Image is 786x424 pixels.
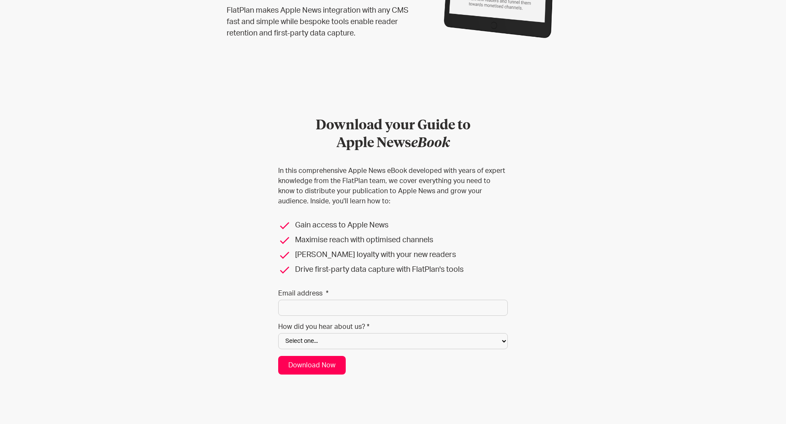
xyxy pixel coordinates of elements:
p: In this comprehensive Apple News eBook developed with years of expert knowledge from the FlatPlan... [278,166,508,206]
input: Download Now [278,356,346,375]
label: How did you hear about us? * [278,323,508,331]
h2: Download your Guide to ‍ [278,117,508,152]
label: Email address * [278,289,508,298]
form: eBook Form [278,117,508,375]
li: Drive first-party data capture with FlatPlan's tools [278,264,508,276]
li: [PERSON_NAME] loyalty with your new readers [278,249,508,261]
li: Gain access to Apple News [278,220,508,231]
em: eBook [411,137,450,150]
li: Maximise reach with optimised channels [278,235,508,246]
span: Apple News [336,137,450,150]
